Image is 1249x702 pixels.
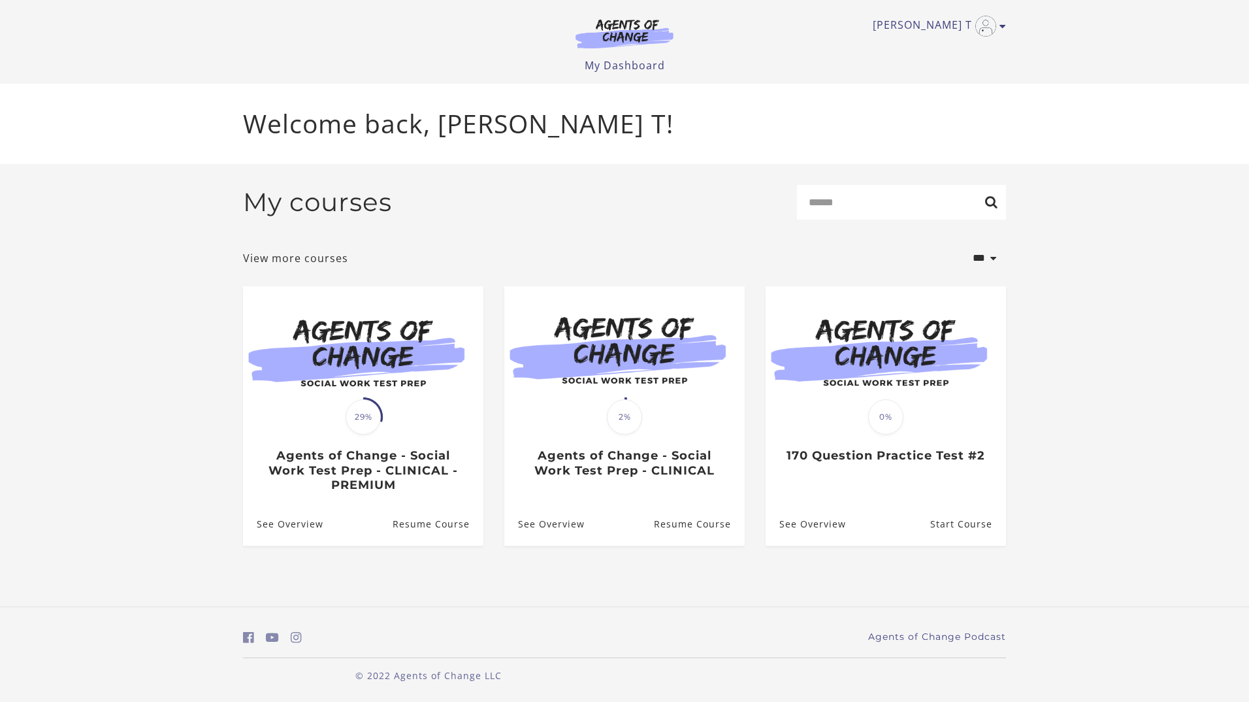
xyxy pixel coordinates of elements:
[346,399,381,435] span: 29%
[266,628,279,647] a: https://www.youtube.com/c/AgentsofChangeTestPrepbyMeaganMitchell (Open in a new window)
[257,448,469,493] h3: Agents of Change - Social Work Test Prep - CLINICAL - PREMIUM
[243,669,614,682] p: © 2022 Agents of Change LLC
[585,58,665,73] a: My Dashboard
[243,631,254,644] i: https://www.facebook.com/groups/aswbtestprep (Open in a new window)
[266,631,279,644] i: https://www.youtube.com/c/AgentsofChangeTestPrepbyMeaganMitchell (Open in a new window)
[654,503,745,545] a: Agents of Change - Social Work Test Prep - CLINICAL: Resume Course
[243,503,323,545] a: Agents of Change - Social Work Test Prep - CLINICAL - PREMIUM: See Overview
[930,503,1006,545] a: 170 Question Practice Test #2: Resume Course
[291,631,302,644] i: https://www.instagram.com/agentsofchangeprep/ (Open in a new window)
[243,105,1006,143] p: Welcome back, [PERSON_NAME] T!
[393,503,483,545] a: Agents of Change - Social Work Test Prep - CLINICAL - PREMIUM: Resume Course
[868,630,1006,644] a: Agents of Change Podcast
[873,16,999,37] a: Toggle menu
[779,448,992,463] h3: 170 Question Practice Test #2
[518,448,730,478] h3: Agents of Change - Social Work Test Prep - CLINICAL
[607,399,642,435] span: 2%
[243,187,392,218] h2: My courses
[291,628,302,647] a: https://www.instagram.com/agentsofchangeprep/ (Open in a new window)
[766,503,846,545] a: 170 Question Practice Test #2: See Overview
[243,250,348,266] a: View more courses
[868,399,903,435] span: 0%
[243,628,254,647] a: https://www.facebook.com/groups/aswbtestprep (Open in a new window)
[562,18,687,48] img: Agents of Change Logo
[504,503,585,545] a: Agents of Change - Social Work Test Prep - CLINICAL: See Overview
